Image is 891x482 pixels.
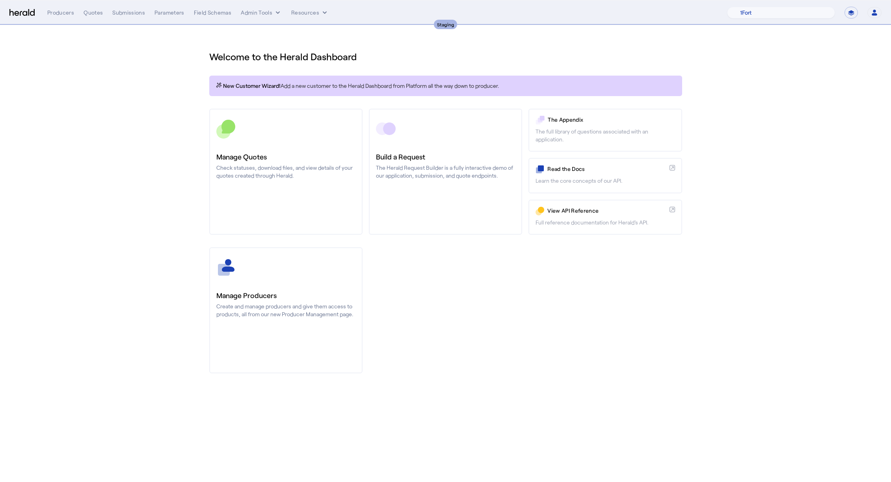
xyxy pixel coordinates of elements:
p: Add a new customer to the Herald Dashboard from Platform all the way down to producer. [216,82,676,90]
p: Full reference documentation for Herald's API. [536,219,675,226]
p: Check statuses, download files, and view details of your quotes created through Herald. [216,164,355,180]
a: Manage ProducersCreate and manage producers and give them access to products, all from our new Pr... [209,247,363,373]
a: Manage QuotesCheck statuses, download files, and view details of your quotes created through Herald. [209,109,363,235]
div: Producers [47,9,74,17]
p: Learn the core concepts of our API. [536,177,675,185]
p: Read the Docs [547,165,666,173]
div: Quotes [84,9,103,17]
button: Resources dropdown menu [291,9,329,17]
a: The AppendixThe full library of questions associated with an application. [528,109,682,152]
div: Field Schemas [194,9,232,17]
span: New Customer Wizard! [223,82,281,90]
div: Parameters [154,9,184,17]
h3: Build a Request [376,151,515,162]
h1: Welcome to the Herald Dashboard [209,50,682,63]
h3: Manage Quotes [216,151,355,162]
p: The Herald Request Builder is a fully interactive demo of our application, submission, and quote ... [376,164,515,180]
a: View API ReferenceFull reference documentation for Herald's API. [528,200,682,235]
p: View API Reference [547,207,666,215]
p: The Appendix [548,116,675,124]
div: Submissions [112,9,145,17]
p: Create and manage producers and give them access to products, all from our new Producer Managemen... [216,302,355,318]
div: Staging [434,20,458,29]
a: Read the DocsLearn the core concepts of our API. [528,158,682,193]
img: Herald Logo [9,9,35,17]
button: internal dropdown menu [241,9,282,17]
p: The full library of questions associated with an application. [536,128,675,143]
h3: Manage Producers [216,290,355,301]
a: Build a RequestThe Herald Request Builder is a fully interactive demo of our application, submiss... [369,109,522,235]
